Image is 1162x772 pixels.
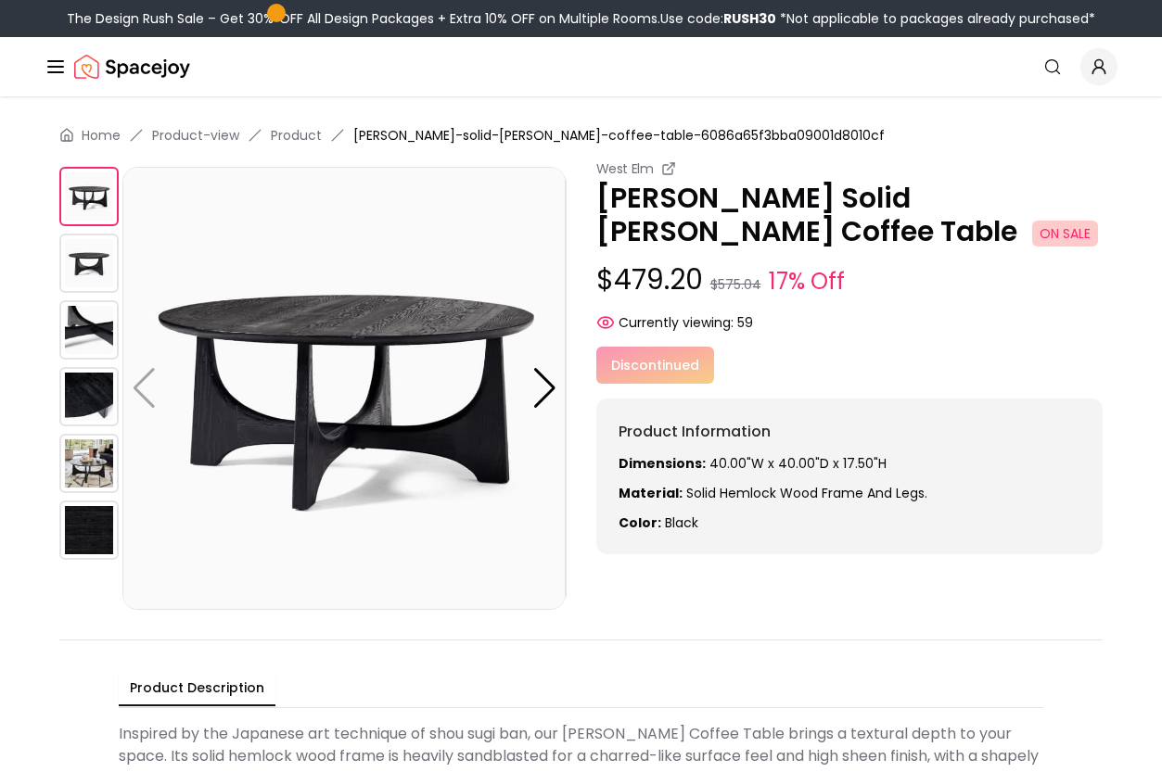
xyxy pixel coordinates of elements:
[737,313,753,332] span: 59
[82,126,121,145] a: Home
[619,484,683,502] strong: Material:
[59,126,1103,145] nav: breadcrumb
[45,37,1117,96] nav: Global
[59,500,119,560] img: https://storage.googleapis.com/spacejoy-main/assets/6086a65f3bba09001d8010cf/product_5_1p5gm0maje88
[74,48,190,85] a: Spacejoy
[59,434,119,493] img: https://storage.googleapis.com/spacejoy-main/assets/6086a65f3bba09001d8010cf/product_4_1e3mhlc3nc4m
[596,159,654,178] small: West Elm
[59,234,119,293] img: https://storage.googleapis.com/spacejoy-main/assets/6086a65f3bba09001d8010cf/product_1_im9e2d4jbile
[619,454,706,473] strong: Dimensions:
[119,671,275,706] button: Product Description
[619,454,1081,473] p: 40.00"W x 40.00"D x 17.50"H
[619,313,734,332] span: Currently viewing:
[686,484,927,502] span: Solid hemlock wood frame and legs.
[122,167,566,610] img: https://storage.googleapis.com/spacejoy-main/assets/6086a65f3bba09001d8010cf/product_0_kgcia0p128e7
[660,9,776,28] span: Use code:
[596,182,1104,248] p: [PERSON_NAME] Solid [PERSON_NAME] Coffee Table
[769,265,845,298] small: 17% Off
[59,367,119,426] img: https://storage.googleapis.com/spacejoy-main/assets/6086a65f3bba09001d8010cf/product_3_np5e6alfj2ed
[59,300,119,360] img: https://storage.googleapis.com/spacejoy-main/assets/6086a65f3bba09001d8010cf/product_2_cck1nhh63ca
[74,48,190,85] img: Spacejoy Logo
[776,9,1095,28] span: *Not applicable to packages already purchased*
[665,513,698,532] span: black
[67,9,1095,28] div: The Design Rush Sale – Get 30% OFF All Design Packages + Extra 10% OFF on Multiple Rooms.
[566,167,1009,610] img: https://storage.googleapis.com/spacejoy-main/assets/6086a65f3bba09001d8010cf/product_1_im9e2d4jbile
[723,9,776,28] b: RUSH30
[619,421,1081,443] h6: Product Information
[59,167,119,226] img: https://storage.googleapis.com/spacejoy-main/assets/6086a65f3bba09001d8010cf/product_0_kgcia0p128e7
[353,126,885,145] span: [PERSON_NAME]-solid-[PERSON_NAME]-coffee-table-6086a65f3bba09001d8010cf
[619,513,661,532] strong: Color:
[710,275,761,294] small: $575.04
[271,126,322,145] a: Product
[1032,221,1098,247] span: ON SALE
[152,126,239,145] a: Product-view
[596,263,1104,298] p: $479.20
